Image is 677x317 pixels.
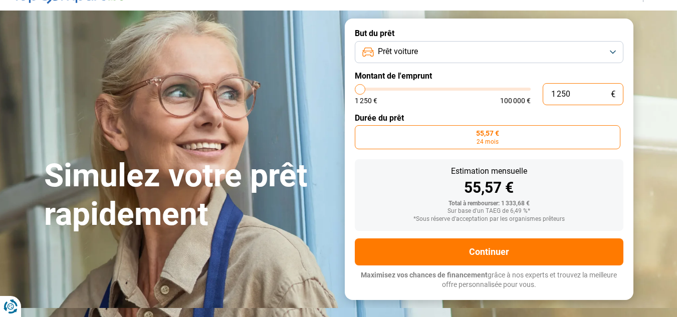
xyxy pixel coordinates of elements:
label: Montant de l'emprunt [355,71,623,81]
button: Continuer [355,238,623,265]
span: 55,57 € [476,130,499,137]
p: grâce à nos experts et trouvez la meilleure offre personnalisée pour vous. [355,270,623,290]
div: 55,57 € [363,180,615,195]
div: *Sous réserve d'acceptation par les organismes prêteurs [363,216,615,223]
div: Total à rembourser: 1 333,68 € [363,200,615,207]
h1: Simulez votre prêt rapidement [44,157,333,234]
div: Estimation mensuelle [363,167,615,175]
span: € [611,90,615,99]
span: 24 mois [477,139,499,145]
span: 1 250 € [355,97,377,104]
label: But du prêt [355,29,623,38]
span: Prêt voiture [378,46,418,57]
span: Maximisez vos chances de financement [361,271,488,279]
button: Prêt voiture [355,41,623,63]
span: 100 000 € [500,97,531,104]
div: Sur base d'un TAEG de 6,49 %* [363,208,615,215]
label: Durée du prêt [355,113,623,123]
